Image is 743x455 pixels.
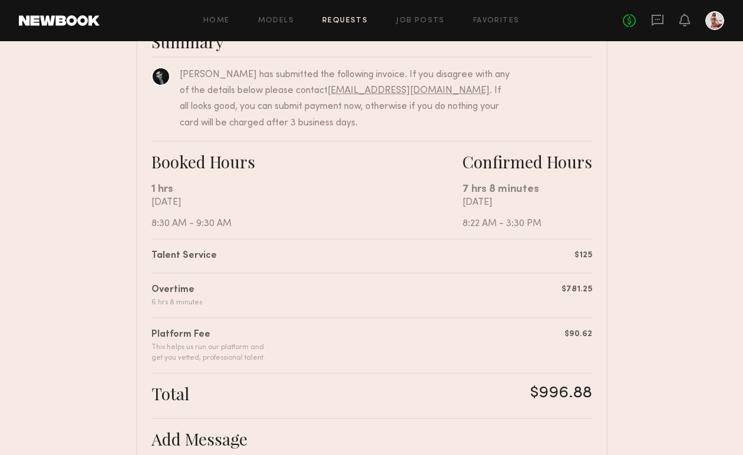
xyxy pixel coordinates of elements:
div: Add Message [151,429,592,449]
div: Total [151,383,189,404]
div: 7 hrs 8 minutes [463,181,592,197]
div: Booked Hours [151,151,463,172]
a: Home [203,17,230,25]
div: [DATE] 8:22 AM - 3:30 PM [463,197,592,229]
div: Summary [151,31,592,52]
div: 6 hrs 8 minutes [151,297,202,308]
div: $125 [574,249,592,261]
div: Talent Service [151,249,217,263]
a: Favorites [473,17,520,25]
a: Models [258,17,294,25]
div: This helps us run our platform and get you vetted, professional talent. [151,342,265,363]
a: [EMAIL_ADDRESS][DOMAIN_NAME] [328,86,490,95]
div: $781.25 [562,283,592,295]
div: [PERSON_NAME] has submitted the following invoice. If you disagree with any of the details below ... [180,67,510,131]
div: 1 hrs [151,181,463,197]
div: $996.88 [530,383,592,404]
a: Requests [322,17,368,25]
div: Platform Fee [151,328,265,342]
a: Job Posts [396,17,445,25]
div: [DATE] 8:30 AM - 9:30 AM [151,197,463,229]
div: $90.62 [564,328,592,340]
div: Confirmed Hours [463,151,592,172]
div: Overtime [151,283,202,297]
